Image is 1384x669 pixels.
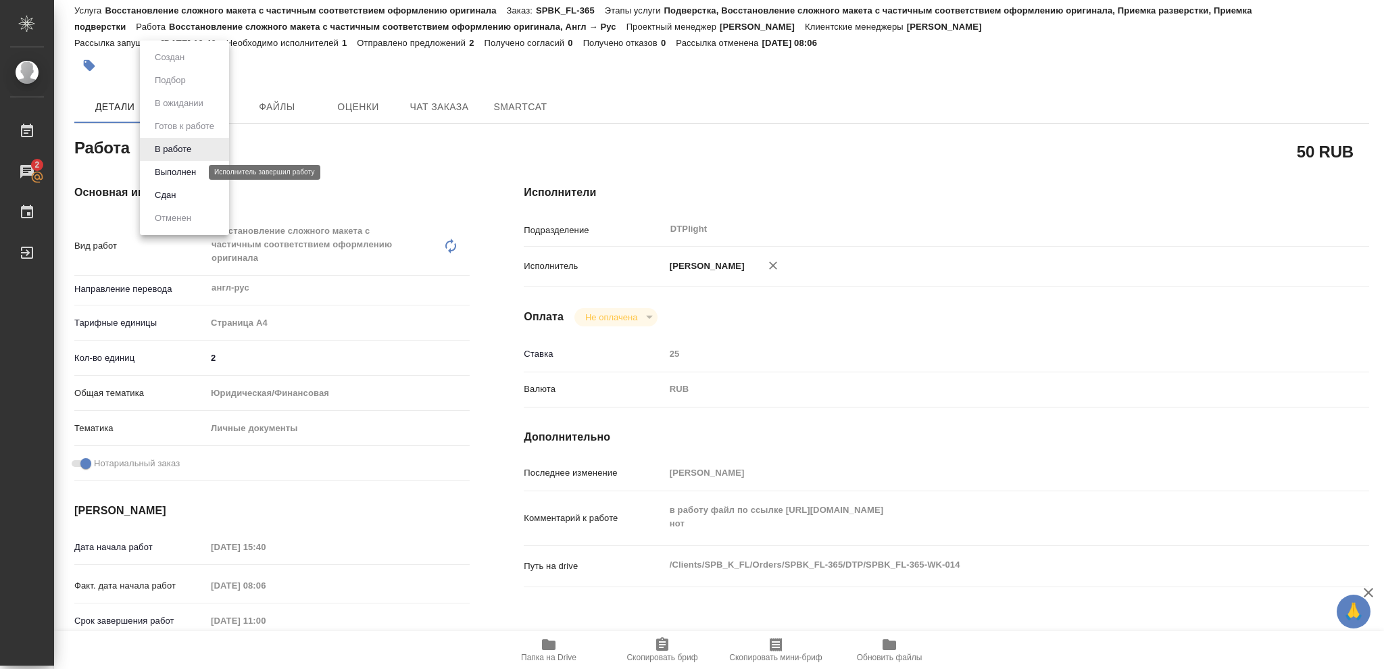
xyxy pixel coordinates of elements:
[151,50,189,65] button: Создан
[151,142,195,157] button: В работе
[151,211,195,226] button: Отменен
[151,96,207,111] button: В ожидании
[151,119,218,134] button: Готов к работе
[151,188,180,203] button: Сдан
[151,73,190,88] button: Подбор
[151,165,200,180] button: Выполнен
